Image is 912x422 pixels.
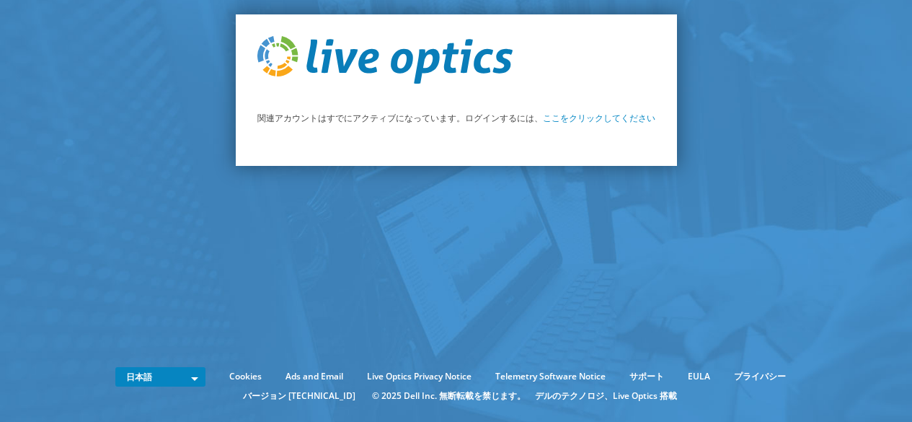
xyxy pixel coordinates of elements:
p: 関連アカウントはすでにアクティブになっています。ログインするには、 [257,110,655,126]
a: Live Optics Privacy Notice [356,369,482,384]
li: バージョン [TECHNICAL_ID] [236,388,363,404]
a: プライバシー [723,369,797,384]
li: デルのテクノロジ、Live Optics 搭載 [535,388,677,404]
a: Cookies [218,369,273,384]
li: © 2025 Dell Inc. 無断転載を禁じます。 [365,388,533,404]
img: live_optics_svg.svg [257,36,513,84]
a: Ads and Email [275,369,354,384]
a: ここをクリックしてください [543,112,655,124]
a: Telemetry Software Notice [484,369,616,384]
a: サポート [619,369,675,384]
a: EULA [677,369,721,384]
